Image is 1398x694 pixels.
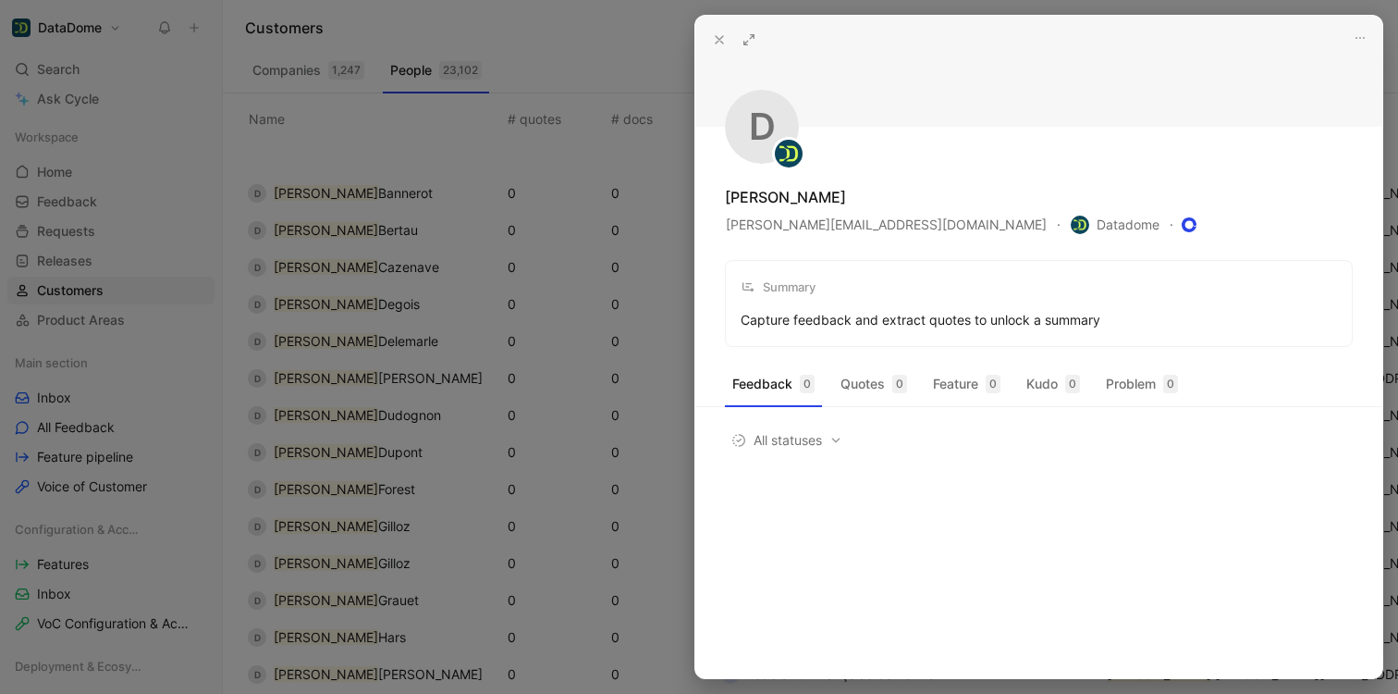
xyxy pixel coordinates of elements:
button: All statuses [725,428,849,452]
button: [PERSON_NAME][EMAIL_ADDRESS][DOMAIN_NAME] [725,213,1048,237]
button: Feedback [725,369,822,399]
button: Problem [1098,369,1185,399]
div: Capture feedback and extract quotes to unlock a summary [741,309,1100,331]
div: 0 [892,375,907,393]
img: logo [775,140,803,167]
div: d [725,90,799,164]
div: [PERSON_NAME] [725,186,846,208]
button: logoDatadome [1070,212,1160,238]
span: Datadome [1071,214,1159,236]
img: logo [1071,216,1089,234]
button: Kudo [1019,369,1087,399]
div: 0 [986,375,1000,393]
button: Feature [926,369,1008,399]
button: Quotes [833,369,914,399]
span: [PERSON_NAME][EMAIL_ADDRESS][DOMAIN_NAME] [726,214,1047,236]
div: Summary [741,276,815,298]
div: 0 [800,375,815,393]
div: 0 [1163,375,1178,393]
span: All statuses [731,429,842,452]
button: logoDatadome [1070,213,1160,237]
div: 0 [1065,375,1080,393]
